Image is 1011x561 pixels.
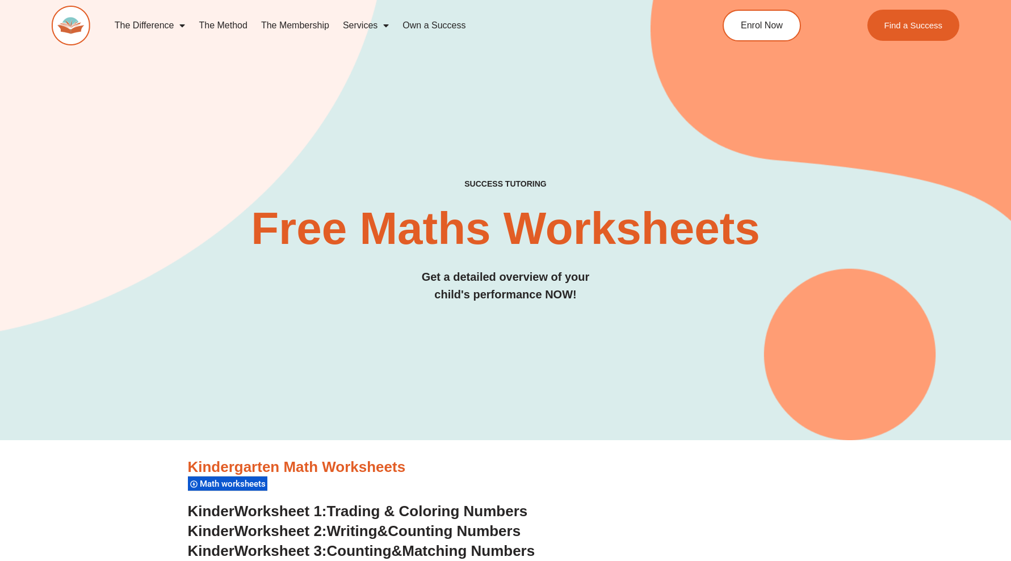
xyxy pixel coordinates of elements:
span: Find a Success [884,21,943,29]
span: Worksheet 2: [234,522,327,539]
span: Kinder [188,503,234,520]
nav: Menu [108,12,671,39]
span: Counting [327,542,392,559]
span: Trading & Coloring Numbers [327,503,528,520]
span: Matching Numbers [402,542,535,559]
div: Math worksheets [188,476,267,491]
h4: SUCCESS TUTORING​ [52,179,960,189]
span: Worksheet 1: [234,503,327,520]
h3: Get a detailed overview of your child's performance NOW! [52,268,960,303]
h2: Free Maths Worksheets​ [52,206,960,251]
a: Own a Success [396,12,472,39]
a: KinderWorksheet 2:Writing&Counting Numbers [188,522,521,539]
a: The Difference [108,12,192,39]
span: Worksheet 3: [234,542,327,559]
span: Math worksheets [200,479,269,489]
h3: Kindergarten Math Worksheets [188,458,824,477]
a: Find a Success [867,10,960,41]
span: Enrol Now [741,21,783,30]
span: Counting Numbers [388,522,521,539]
a: Enrol Now [723,10,801,41]
span: Writing [327,522,377,539]
a: KinderWorksheet 1:Trading & Coloring Numbers [188,503,528,520]
a: The Method [192,12,254,39]
a: KinderWorksheet 3:Counting&Matching Numbers [188,542,535,559]
span: Kinder [188,542,234,559]
span: Kinder [188,522,234,539]
a: Services [336,12,396,39]
a: The Membership [254,12,336,39]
